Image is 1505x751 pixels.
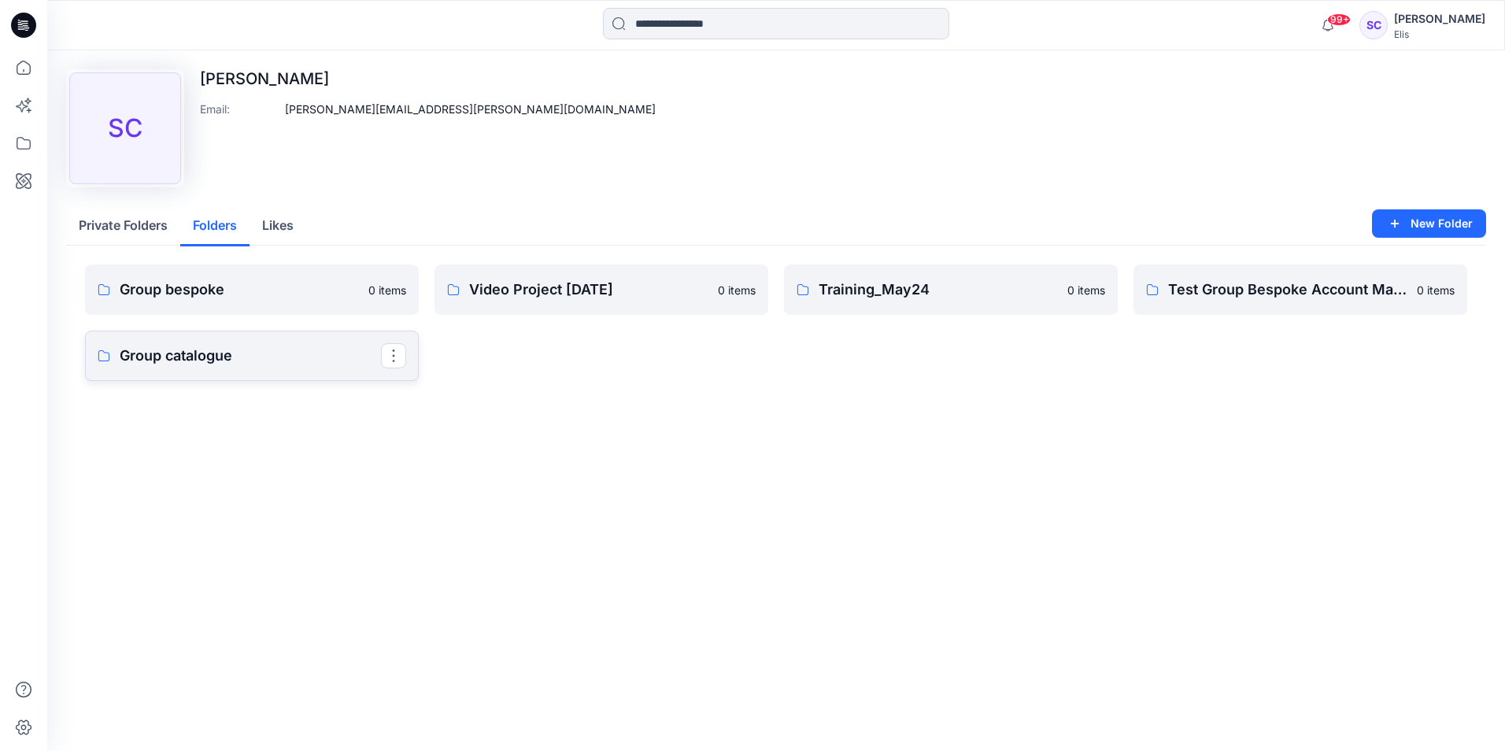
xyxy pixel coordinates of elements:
[1133,265,1467,315] a: Test Group Bespoke Account Manager workflow0 items
[69,72,181,184] div: SC
[250,206,306,246] button: Likes
[120,345,381,367] p: Group catalogue
[1394,9,1485,28] div: [PERSON_NAME]
[285,101,656,117] p: [PERSON_NAME][EMAIL_ADDRESS][PERSON_NAME][DOMAIN_NAME]
[120,279,359,301] p: Group bespoke
[819,279,1058,301] p: Training_May24
[200,69,656,88] p: [PERSON_NAME]
[784,265,1118,315] a: Training_May240 items
[1372,209,1486,238] button: New Folder
[180,206,250,246] button: Folders
[1359,11,1388,39] div: SC
[434,265,768,315] a: Video Project [DATE]0 items
[85,331,419,381] a: Group catalogue
[1067,282,1105,298] p: 0 items
[469,279,708,301] p: Video Project [DATE]
[200,101,279,117] p: Email :
[368,282,406,298] p: 0 items
[66,206,180,246] button: Private Folders
[1417,282,1455,298] p: 0 items
[1327,13,1351,26] span: 99+
[1394,28,1485,40] div: Elis
[85,265,419,315] a: Group bespoke0 items
[718,282,756,298] p: 0 items
[1168,279,1407,301] p: Test Group Bespoke Account Manager workflow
